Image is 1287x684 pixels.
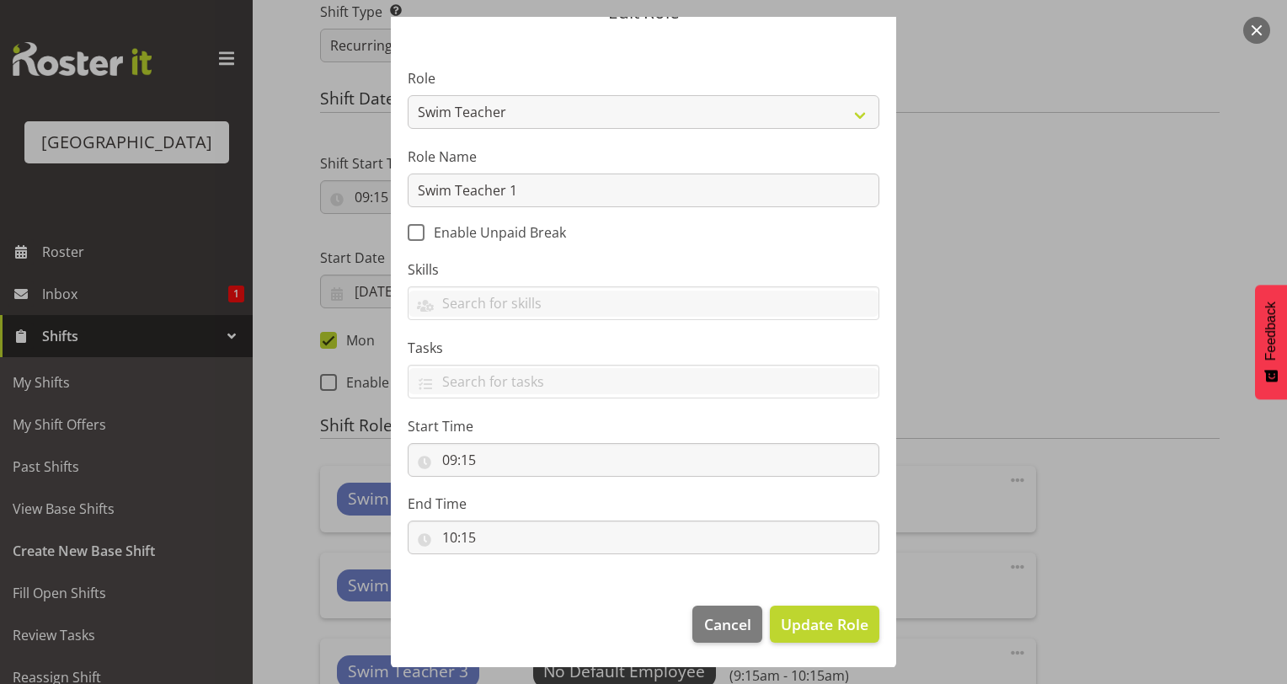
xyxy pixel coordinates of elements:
[408,68,879,88] label: Role
[408,174,879,207] input: E.g. Waiter 1
[425,224,566,241] span: Enable Unpaid Break
[408,494,879,514] label: End Time
[704,613,751,635] span: Cancel
[408,443,879,477] input: Click to select...
[692,606,761,643] button: Cancel
[408,521,879,554] input: Click to select...
[409,368,878,394] input: Search for tasks
[408,3,879,21] p: Edit Role
[408,338,879,358] label: Tasks
[1255,285,1287,399] button: Feedback - Show survey
[408,259,879,280] label: Skills
[781,613,868,635] span: Update Role
[408,416,879,436] label: Start Time
[770,606,879,643] button: Update Role
[1263,302,1279,361] span: Feedback
[409,291,878,317] input: Search for skills
[408,147,879,167] label: Role Name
